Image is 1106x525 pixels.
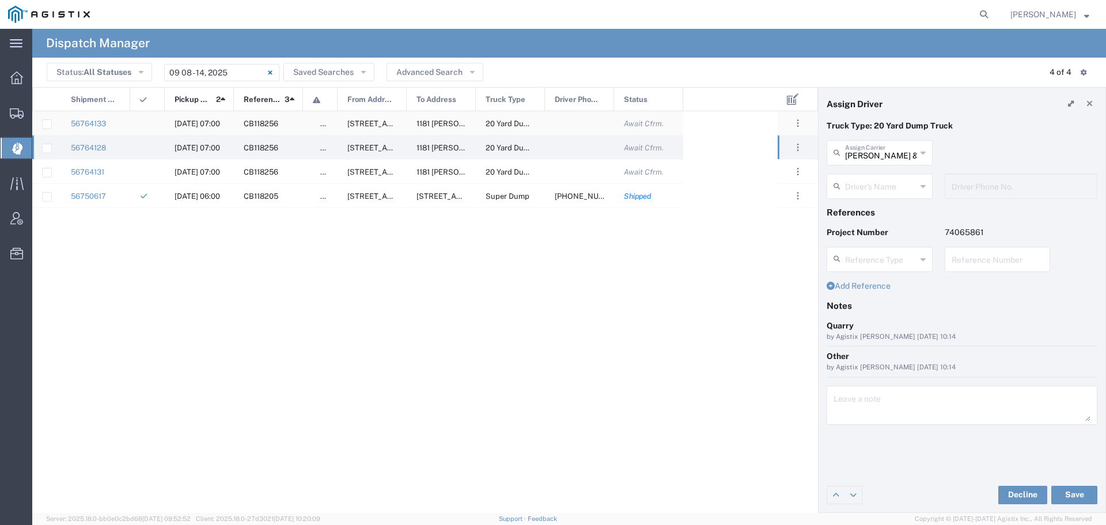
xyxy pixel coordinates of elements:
[175,143,220,152] span: 09/10/2025, 07:00
[320,192,338,201] span: false
[416,192,593,201] span: 1524 N Carpenter Rd, Modesto, California, 95351, United States
[486,88,525,112] span: Truck Type
[244,88,281,112] span: Reference
[283,63,374,81] button: Saved Searches
[320,143,338,152] span: false
[998,486,1047,504] button: Decline
[416,88,456,112] span: To Address
[827,350,1097,362] div: Other
[945,226,1051,239] p: 74065861
[827,486,844,504] a: Edit previous row
[71,192,106,201] a: 56750617
[486,168,556,176] span: 20 Yard Dump Truck
[320,168,338,176] span: false
[827,320,1097,332] div: Quarry
[797,141,799,154] span: . . .
[71,119,106,128] a: 56764133
[347,143,462,152] span: 26292 E River Rd, Escalon, California, 95320, United States
[46,29,150,58] h4: Dispatch Manager
[486,143,556,152] span: 20 Yard Dump Truck
[827,207,1097,217] h4: References
[416,119,702,128] span: 1181 Zuckerman Rd, Stockton, California, United States
[486,192,529,201] span: Super Dump
[347,192,462,201] span: 26292 E River Rd, Escalon, California, 95320, United States
[624,88,647,112] span: Status
[797,116,799,130] span: . . .
[624,192,652,201] span: Shipped
[827,281,891,290] a: Add Reference
[347,119,462,128] span: 26292 E River Rd, Escalon, California, 95320, United States
[797,165,799,179] span: . . .
[142,515,191,522] span: [DATE] 09:52:52
[555,88,601,112] span: Driver Phone No.
[244,143,278,152] span: CB118256
[244,192,278,201] span: CB118205
[827,120,1097,132] p: Truck Type: 20 Yard Dump Truck
[347,88,394,112] span: From Address
[790,139,806,156] button: ...
[1050,66,1071,78] div: 4 of 4
[175,88,212,112] span: Pickup Date and Time
[71,88,118,112] span: Shipment No.
[1051,486,1097,504] button: Save
[827,226,933,239] p: Project Number
[827,300,1097,311] h4: Notes
[216,88,221,112] span: 2
[790,115,806,131] button: ...
[624,143,664,152] span: Await Cfrm.
[416,168,702,176] span: 1181 Zuckerman Rd, Stockton, California, United States
[285,88,290,112] span: 3
[244,168,278,176] span: CB118256
[624,119,664,128] span: Await Cfrm.
[175,119,220,128] span: 09/10/2025, 07:00
[175,168,220,176] span: 09/10/2025, 07:00
[347,168,462,176] span: 26292 E River Rd, Escalon, California, 95320, United States
[915,514,1092,524] span: Copyright © [DATE]-[DATE] Agistix Inc., All Rights Reserved
[8,6,90,23] img: logo
[196,515,320,522] span: Client: 2025.18.0-27d3021
[797,189,799,203] span: . . .
[486,119,556,128] span: 20 Yard Dump Truck
[827,99,882,109] h4: Assign Driver
[387,63,483,81] button: Advanced Search
[320,119,338,128] span: false
[71,143,106,152] a: 56764128
[790,188,806,204] button: ...
[84,67,131,77] span: All Statuses
[790,164,806,180] button: ...
[827,362,1097,373] div: by Agistix [PERSON_NAME] [DATE] 10:14
[1010,8,1076,21] span: Robert Casaus
[1010,7,1090,21] button: [PERSON_NAME]
[844,486,862,504] a: Edit next row
[46,515,191,522] span: Server: 2025.18.0-bb0e0c2bd68
[47,63,152,81] button: Status:All Statuses
[528,515,557,522] a: Feedback
[416,143,702,152] span: 1181 Zuckerman Rd, Stockton, California, United States
[499,515,528,522] a: Support
[244,119,278,128] span: CB118256
[175,192,220,201] span: 09/09/2025, 06:00
[71,168,104,176] a: 56764131
[274,515,320,522] span: [DATE] 10:20:09
[555,192,623,201] span: 650-521-3377
[624,168,664,176] span: Await Cfrm.
[827,332,1097,342] div: by Agistix [PERSON_NAME] [DATE] 10:14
